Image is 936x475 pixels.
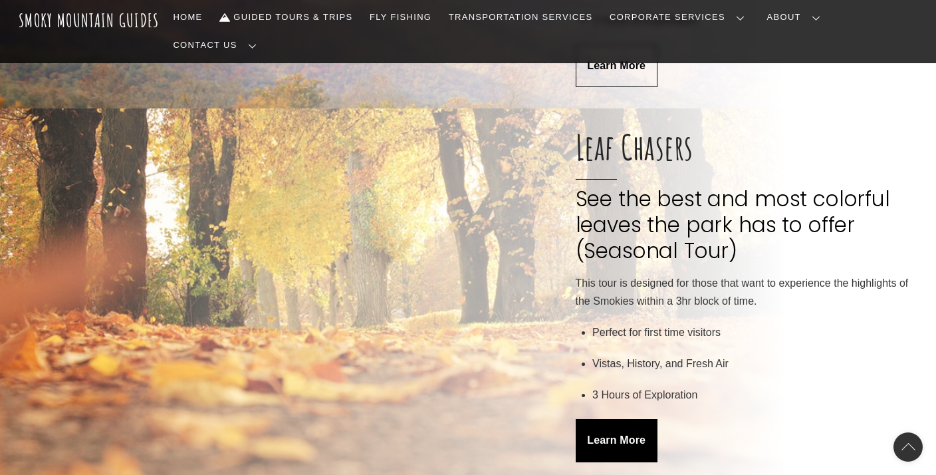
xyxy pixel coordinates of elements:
a: Home [168,3,208,31]
a: Learn More [576,419,657,462]
p: 3 Hours of Exploration [592,387,915,404]
p: This tour is designed for those that want to experience the highlights of the Smokies within a 3h... [576,275,915,310]
span: Learn More [587,434,645,448]
a: Corporate Services [604,3,755,31]
p: Perfect for first time visitors [592,324,915,341]
a: About [762,3,831,31]
span: Learn More [587,59,645,73]
a: Contact Us [168,31,267,59]
p: Vistas, History, and Fresh Air [592,355,915,373]
a: Smoky Mountain Guides [19,9,160,31]
a: Guided Tours & Trips [214,3,358,31]
a: Fly Fishing [364,3,437,31]
span: See the best and most colorful leaves the park has to offer (Seasonal Tour) [576,164,915,264]
span: Leaf Chasers [576,130,915,164]
a: Transportation Services [443,3,598,31]
a: Learn More [576,45,657,88]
